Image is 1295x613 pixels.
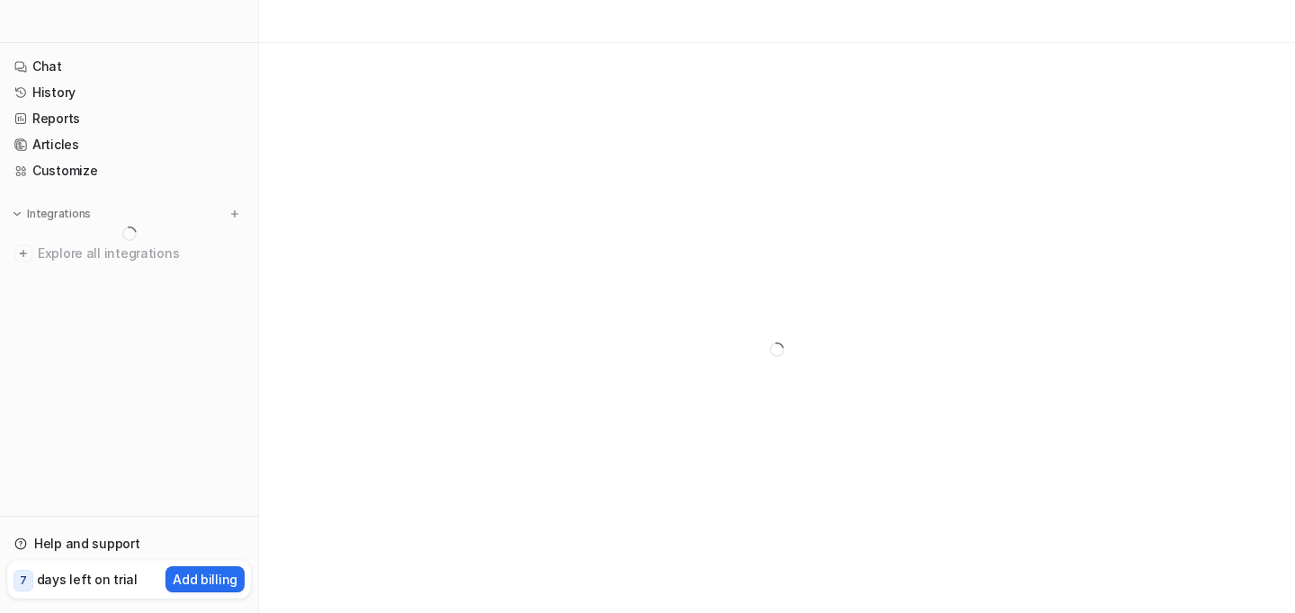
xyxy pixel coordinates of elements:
[7,80,251,105] a: History
[27,207,91,221] p: Integrations
[37,570,138,589] p: days left on trial
[7,205,96,223] button: Integrations
[228,208,241,220] img: menu_add.svg
[165,566,245,592] button: Add billing
[7,106,251,131] a: Reports
[7,158,251,183] a: Customize
[14,244,32,262] img: explore all integrations
[11,208,23,220] img: expand menu
[173,570,237,589] p: Add billing
[38,239,244,268] span: Explore all integrations
[7,132,251,157] a: Articles
[7,241,251,266] a: Explore all integrations
[7,531,251,556] a: Help and support
[20,573,27,589] p: 7
[7,54,251,79] a: Chat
